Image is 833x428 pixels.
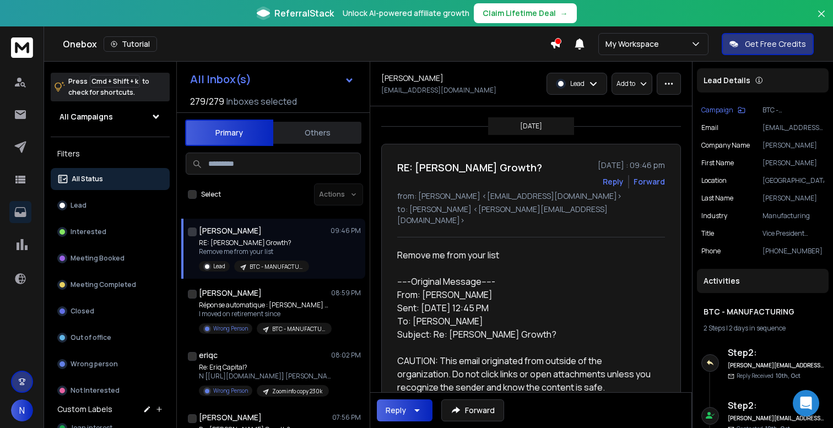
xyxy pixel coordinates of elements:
[190,95,224,108] span: 279 / 279
[386,405,406,416] div: Reply
[199,372,331,381] p: N [[URL][DOMAIN_NAME]] [PERSON_NAME] CEO/Owner [DATE] Capital Funding [https://[DOMAIN_NAME]/api/...
[71,386,120,395] p: Not Interested
[68,76,149,98] p: Press to check for shortcuts.
[729,323,786,333] span: 2 days in sequence
[701,106,733,115] p: Campaign
[728,361,824,370] h6: [PERSON_NAME][EMAIL_ADDRESS][DOMAIN_NAME]
[199,288,262,299] h1: [PERSON_NAME]
[701,141,750,150] p: Company Name
[397,160,542,175] h1: RE: [PERSON_NAME] Growth?
[793,390,819,416] div: Open Intercom Messenger
[701,176,727,185] p: location
[381,73,443,84] h1: [PERSON_NAME]
[441,399,504,421] button: Forward
[199,412,262,423] h1: [PERSON_NAME]
[701,106,745,115] button: Campaign
[51,380,170,402] button: Not Interested
[72,175,103,183] p: All Status
[51,353,170,375] button: Wrong person
[51,247,170,269] button: Meeting Booked
[704,323,725,333] span: 2 Steps
[71,360,118,369] p: Wrong person
[762,123,824,132] p: [EMAIL_ADDRESS][DOMAIN_NAME]
[104,36,157,52] button: Tutorial
[71,307,94,316] p: Closed
[71,333,111,342] p: Out of office
[343,8,469,19] p: Unlock AI-powered affiliate growth
[201,190,221,199] label: Select
[397,204,665,226] p: to: [PERSON_NAME] <[PERSON_NAME][EMAIL_ADDRESS][DOMAIN_NAME]>
[814,7,829,33] button: Close banner
[11,399,33,421] button: N
[213,324,248,333] p: Wrong Person
[331,289,361,297] p: 08:59 PM
[728,414,824,422] h6: [PERSON_NAME][EMAIL_ADDRESS][DOMAIN_NAME]
[332,413,361,422] p: 07:56 PM
[605,39,663,50] p: My Workspace
[737,372,800,380] p: Reply Received
[762,212,824,220] p: Manufacturing
[762,247,824,256] p: [PHONE_NUMBER]
[520,122,542,131] p: [DATE]
[51,146,170,161] h3: Filters
[51,106,170,128] button: All Campaigns
[71,201,86,210] p: Lead
[71,254,125,263] p: Meeting Booked
[377,399,432,421] button: Reply
[701,247,721,256] p: Phone
[57,404,112,415] h3: Custom Labels
[51,168,170,190] button: All Status
[90,75,140,88] span: Cmd + Shift + k
[728,346,824,359] h6: Step 2 :
[701,212,727,220] p: industry
[51,327,170,349] button: Out of office
[274,7,334,20] span: ReferralStack
[51,194,170,216] button: Lead
[185,120,273,146] button: Primary
[331,226,361,235] p: 09:46 PM
[701,229,714,238] p: title
[616,79,635,88] p: Add to
[59,111,113,122] h1: All Campaigns
[213,387,248,395] p: Wrong Person
[762,106,824,115] p: BTC - MANUFACTURING
[250,263,302,271] p: BTC - MANUFACTURING
[397,191,665,202] p: from: [PERSON_NAME] <[EMAIL_ADDRESS][DOMAIN_NAME]>
[199,301,331,310] p: Réponse automatique : [PERSON_NAME] Growth?
[474,3,577,23] button: Claim Lifetime Deal→
[181,68,363,90] button: All Inbox(s)
[199,247,309,256] p: Remove me from your list
[381,86,496,95] p: [EMAIL_ADDRESS][DOMAIN_NAME]
[71,280,136,289] p: Meeting Completed
[762,141,824,150] p: [PERSON_NAME]
[51,300,170,322] button: Closed
[704,75,750,86] p: Lead Details
[722,33,814,55] button: Get Free Credits
[199,310,331,318] p: I moved on retirement since
[701,159,734,167] p: First Name
[213,262,225,270] p: Lead
[272,387,322,396] p: Zoominfo copy 230k
[745,39,806,50] p: Get Free Credits
[51,274,170,296] button: Meeting Completed
[272,325,325,333] p: BTC - MANUFACTURING
[701,123,718,132] p: Email
[728,399,824,412] h6: Step 2 :
[634,176,665,187] div: Forward
[199,350,218,361] h1: eriqc
[598,160,665,171] p: [DATE] : 09:46 pm
[560,8,568,19] span: →
[51,221,170,243] button: Interested
[603,176,624,187] button: Reply
[190,74,251,85] h1: All Inbox(s)
[697,269,829,293] div: Activities
[63,36,550,52] div: Onebox
[762,229,824,238] p: Vice President Quality Assurance
[701,194,733,203] p: Last Name
[704,306,822,317] h1: BTC - MANUFACTURING
[199,363,331,372] p: Re: Eriq Capital?
[570,79,585,88] p: Lead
